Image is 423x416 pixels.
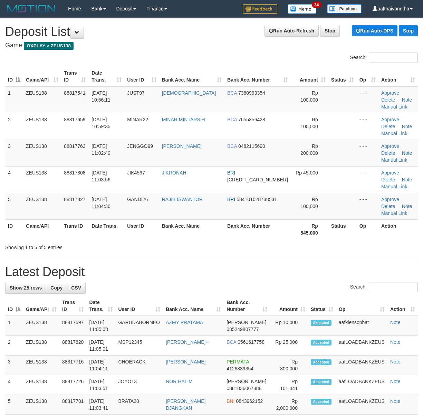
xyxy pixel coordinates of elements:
span: [DATE] 11:02:49 [92,143,110,156]
a: [PERSON_NAME] [166,359,205,365]
label: Search: [350,282,418,292]
td: 88817597 [59,316,86,336]
span: 88817827 [64,197,85,202]
th: Trans ID: activate to sort column ascending [61,67,89,86]
th: Date Trans. [89,219,124,239]
span: OXPLAY > ZEUS138 [24,42,74,50]
th: Status: activate to sort column ascending [328,67,357,86]
a: MINAR MINTARSIH [162,117,205,122]
th: Trans ID: activate to sort column ascending [59,296,86,316]
span: CSV [71,285,81,291]
span: Rp 100,000 [300,197,318,209]
th: Trans ID [61,219,89,239]
a: AZMY PRATAMA [166,320,203,325]
span: Rp 45,000 [296,170,318,176]
a: Stop [320,25,340,37]
img: Button%20Memo.svg [288,4,317,14]
a: [DEMOGRAPHIC_DATA] [162,90,216,96]
span: BCA [227,90,237,96]
th: Date Trans.: activate to sort column ascending [89,67,124,86]
a: CSV [67,282,86,294]
td: 2 [5,336,23,356]
h1: Latest Deposit [5,265,418,279]
input: Search: [369,53,418,63]
th: Op [357,219,378,239]
th: Action [378,219,418,239]
span: Accepted [311,399,331,405]
span: Accepted [311,359,331,365]
h1: Deposit List [5,25,418,39]
th: Bank Acc. Name: activate to sort column ascending [163,296,224,316]
span: MINAR22 [127,117,148,122]
td: ZEUS138 [23,113,61,140]
a: [PERSON_NAME]-- [166,339,209,345]
span: 88817541 [64,90,85,96]
a: Note [402,177,412,182]
th: Bank Acc. Number [224,219,291,239]
span: Accepted [311,320,331,326]
a: Delete [381,177,395,182]
span: Accepted [311,340,331,346]
th: Action: activate to sort column ascending [378,67,418,86]
span: BNI [227,398,234,404]
span: GANDI26 [127,197,148,202]
td: - - - [357,86,378,113]
td: [DATE] 11:03:41 [86,395,115,415]
td: CHOERACK [115,356,163,375]
a: Manual Link [381,184,407,189]
a: Show 25 rows [5,282,46,294]
span: [DATE] 10:59:35 [92,117,110,129]
td: aafLOADBANKZEUS [336,356,387,375]
td: ZEUS138 [23,140,61,166]
td: - - - [357,113,378,140]
span: Copy 584101028738531 to clipboard [237,197,277,202]
span: JUST97 [127,90,145,96]
span: [PERSON_NAME] [227,379,266,384]
a: Approve [381,143,399,149]
span: Copy 4126839354 to clipboard [227,366,253,371]
th: Status: activate to sort column ascending [308,296,336,316]
th: Game/API [23,219,61,239]
a: RAJIB ISWANTOR [162,197,203,202]
td: 4 [5,166,23,193]
span: Copy 601701034603536 to clipboard [227,177,288,182]
img: panduan.png [327,4,362,13]
th: Amount: activate to sort column ascending [291,67,328,86]
span: BCA [227,117,237,122]
td: 88817726 [59,375,86,395]
span: PERMATA [227,359,249,365]
label: Search: [350,53,418,63]
span: Copy 0482115690 to clipboard [238,143,265,149]
a: Approve [381,90,399,96]
span: BCA [227,143,237,149]
td: 1 [5,316,23,336]
td: 5 [5,193,23,219]
a: Manual Link [381,104,407,110]
td: ZEUS138 [23,166,61,193]
th: ID: activate to sort column descending [5,67,23,86]
td: 3 [5,140,23,166]
td: ZEUS138 [23,395,59,415]
span: Rp 100,000 [300,117,318,129]
td: 88817820 [59,336,86,356]
a: Manual Link [381,210,407,216]
a: JIKRONAH [162,170,186,176]
td: 88817716 [59,356,86,375]
a: Note [402,97,412,103]
td: aafkiensophat [336,316,387,336]
th: User ID: activate to sort column ascending [115,296,163,316]
a: Approve [381,117,399,122]
td: - - - [357,140,378,166]
a: Note [390,379,401,384]
a: Run Auto-DPS [352,25,397,36]
td: - - - [357,193,378,219]
a: Note [390,339,401,345]
a: Approve [381,170,399,176]
td: - - - [357,166,378,193]
a: Note [390,320,401,325]
span: Rp 100,000 [300,90,318,103]
span: Show 25 rows [10,285,42,291]
td: 4 [5,375,23,395]
td: [DATE] 11:05:08 [86,316,115,336]
td: ZEUS138 [23,375,59,395]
